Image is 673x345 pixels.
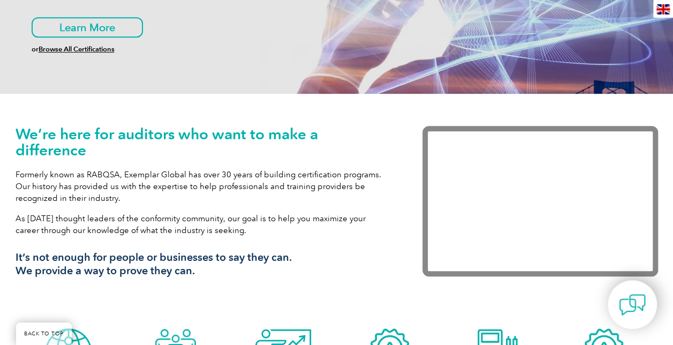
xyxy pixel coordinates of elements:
[16,251,390,277] h3: It’s not enough for people or businesses to say they can. We provide a way to prove they can.
[16,126,390,158] h1: We’re here for auditors who want to make a difference
[619,291,646,318] img: contact-chat.png
[656,4,670,14] img: en
[16,322,72,345] a: BACK TO TOP
[39,45,115,53] a: Browse All Certifications
[422,126,658,276] iframe: Exemplar Global: Working together to make a difference
[32,17,143,37] a: Learn More
[32,46,433,53] h6: or
[16,213,390,236] p: As [DATE] thought leaders of the conformity community, our goal is to help you maximize your care...
[16,169,390,204] p: Formerly known as RABQSA, Exemplar Global has over 30 years of building certification programs. O...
